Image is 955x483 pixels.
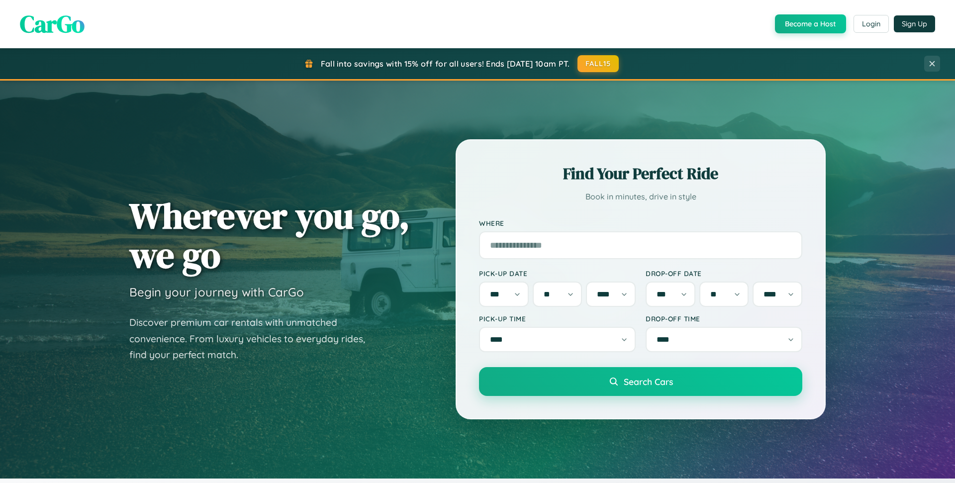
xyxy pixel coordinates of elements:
[577,55,619,72] button: FALL15
[479,219,802,227] label: Where
[479,190,802,204] p: Book in minutes, drive in style
[646,314,802,323] label: Drop-off Time
[129,314,378,363] p: Discover premium car rentals with unmatched convenience. From luxury vehicles to everyday rides, ...
[20,7,85,40] span: CarGo
[894,15,935,32] button: Sign Up
[321,59,570,69] span: Fall into savings with 15% off for all users! Ends [DATE] 10am PT.
[479,314,636,323] label: Pick-up Time
[646,269,802,278] label: Drop-off Date
[479,163,802,185] h2: Find Your Perfect Ride
[479,269,636,278] label: Pick-up Date
[624,376,673,387] span: Search Cars
[129,196,410,275] h1: Wherever you go, we go
[129,285,304,299] h3: Begin your journey with CarGo
[479,367,802,396] button: Search Cars
[854,15,889,33] button: Login
[775,14,846,33] button: Become a Host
